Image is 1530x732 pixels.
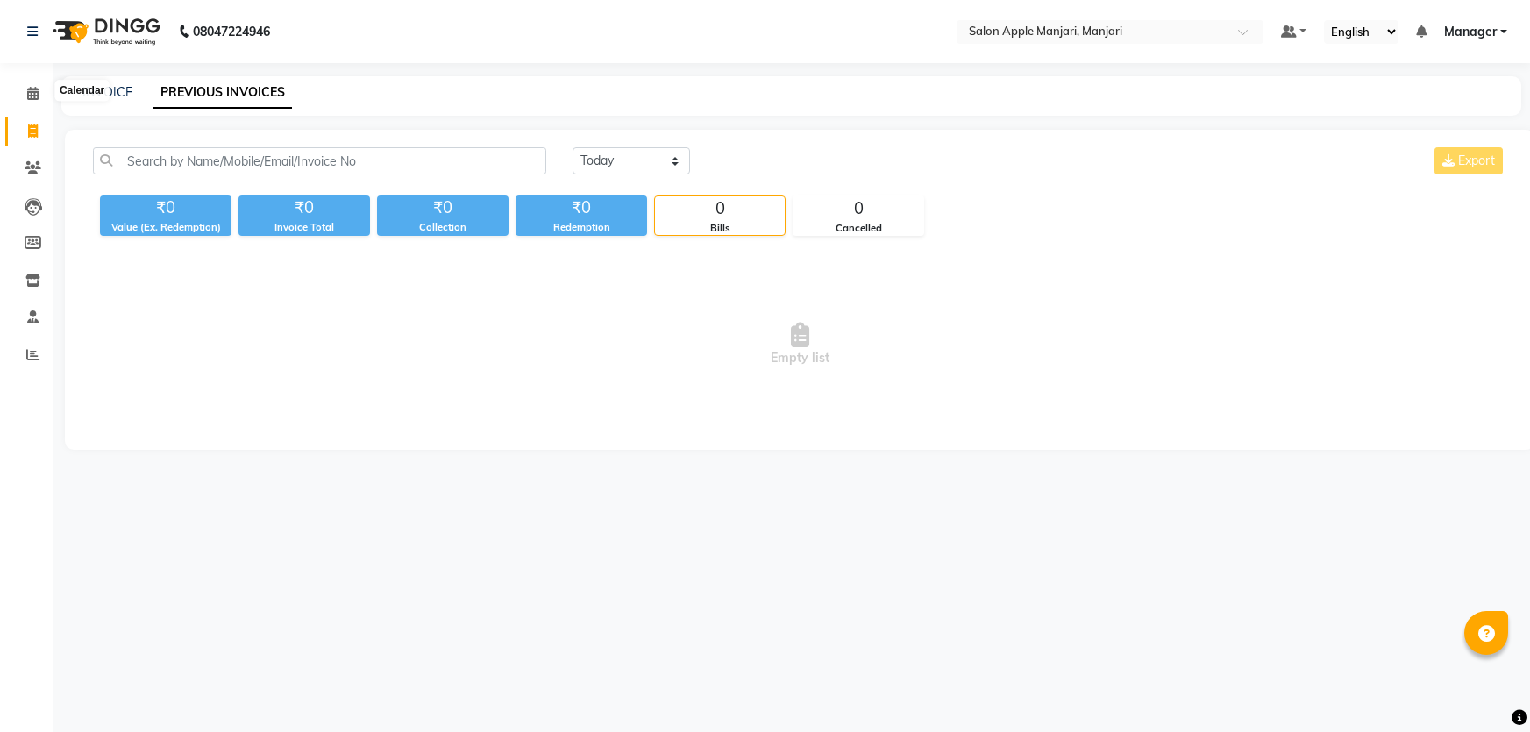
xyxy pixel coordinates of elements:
[100,220,231,235] div: Value (Ex. Redemption)
[793,221,923,236] div: Cancelled
[55,81,109,102] div: Calendar
[377,220,509,235] div: Collection
[377,195,509,220] div: ₹0
[153,77,292,109] a: PREVIOUS INVOICES
[1444,23,1497,41] span: Manager
[93,257,1506,432] span: Empty list
[1456,662,1512,714] iframe: chat widget
[93,147,546,174] input: Search by Name/Mobile/Email/Invoice No
[45,7,165,56] img: logo
[793,196,923,221] div: 0
[655,196,785,221] div: 0
[516,195,647,220] div: ₹0
[516,220,647,235] div: Redemption
[655,221,785,236] div: Bills
[193,7,270,56] b: 08047224946
[238,195,370,220] div: ₹0
[238,220,370,235] div: Invoice Total
[100,195,231,220] div: ₹0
